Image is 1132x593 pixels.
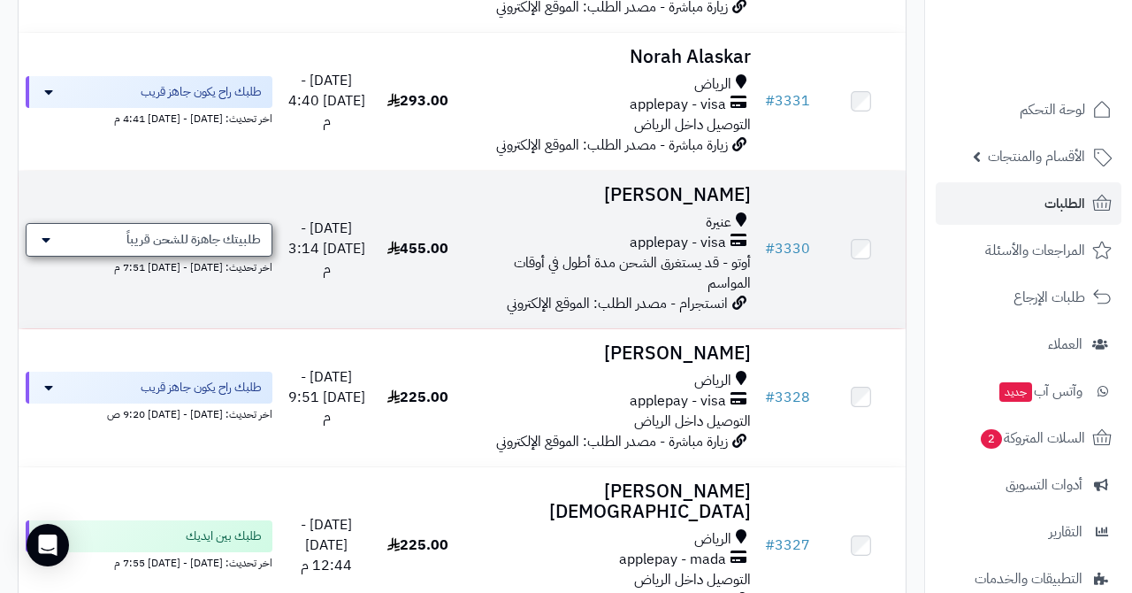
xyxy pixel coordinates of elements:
span: جديد [999,382,1032,402]
span: applepay - visa [630,233,726,253]
span: الأقسام والمنتجات [988,144,1085,169]
a: لوحة التحكم [936,89,1121,131]
h3: Norah Alaskar [470,47,751,67]
span: طلبك راح يكون جاهز قريب [141,379,262,397]
span: 293.00 [387,90,448,112]
span: لوحة التحكم [1020,97,1085,122]
span: applepay - visa [630,95,726,115]
span: زيارة مباشرة - مصدر الطلب: الموقع الإلكتروني [496,135,728,156]
span: انستجرام - مصدر الطلب: الموقع الإلكتروني [507,293,728,314]
a: #3328 [765,387,810,408]
a: السلات المتروكة2 [936,417,1121,459]
span: 225.00 [387,535,448,556]
a: الطلبات [936,182,1121,225]
span: الرياض [694,74,731,95]
span: التوصيل داخل الرياض [634,411,751,432]
span: عنيرة [706,212,731,233]
a: #3327 [765,535,810,556]
span: أدوات التسويق [1006,473,1082,497]
a: التقارير [936,511,1121,553]
span: طلبك بين ايديك [186,528,262,545]
span: وآتس آب [998,379,1082,404]
span: الرياض [694,529,731,550]
span: 455.00 [387,238,448,259]
span: applepay - visa [630,391,726,412]
span: [DATE] - [DATE] 4:40 م [288,70,365,132]
span: التقارير [1049,520,1082,544]
a: #3330 [765,238,810,259]
span: التطبيقات والخدمات [975,566,1082,591]
div: Open Intercom Messenger [27,524,69,566]
span: الرياض [694,371,731,391]
span: التوصيل داخل الرياض [634,569,751,590]
span: 2 [981,429,1002,449]
a: #3331 [765,90,810,112]
a: المراجعات والأسئلة [936,229,1121,272]
span: applepay - mada [619,550,726,570]
h3: [PERSON_NAME] [470,343,751,364]
h3: [PERSON_NAME] [470,185,751,205]
span: طلبك راح يكون جاهز قريب [141,83,262,101]
div: اخر تحديث: [DATE] - [DATE] 4:41 م [26,108,272,127]
span: الطلبات [1044,191,1085,216]
span: العملاء [1048,332,1082,357]
span: 225.00 [387,387,448,408]
span: # [765,387,775,408]
a: العملاء [936,323,1121,366]
span: طلبات الإرجاع [1013,285,1085,310]
span: [DATE] - [DATE] 12:44 م [301,514,352,576]
span: المراجعات والأسئلة [985,238,1085,263]
div: اخر تحديث: [DATE] - [DATE] 7:55 م [26,552,272,571]
a: أدوات التسويق [936,464,1121,506]
img: logo-2.png [1012,13,1115,50]
div: اخر تحديث: [DATE] - [DATE] 9:20 ص [26,404,272,422]
span: طلبيتك جاهزة للشحن قريباً [126,231,261,249]
span: أوتو - قد يستغرق الشحن مدة أطول في أوقات المواسم [514,252,751,294]
span: زيارة مباشرة - مصدر الطلب: الموقع الإلكتروني [496,431,728,452]
span: # [765,90,775,112]
div: اخر تحديث: [DATE] - [DATE] 7:51 م [26,257,272,275]
span: [DATE] - [DATE] 3:14 م [288,218,365,280]
a: طلبات الإرجاع [936,276,1121,319]
h3: [PERSON_NAME][DEMOGRAPHIC_DATA] [470,481,751,522]
a: وآتس آبجديد [936,370,1121,412]
span: التوصيل داخل الرياض [634,114,751,135]
span: # [765,535,775,556]
span: السلات المتروكة [979,426,1085,451]
span: [DATE] - [DATE] 9:51 م [288,366,365,428]
span: # [765,238,775,259]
